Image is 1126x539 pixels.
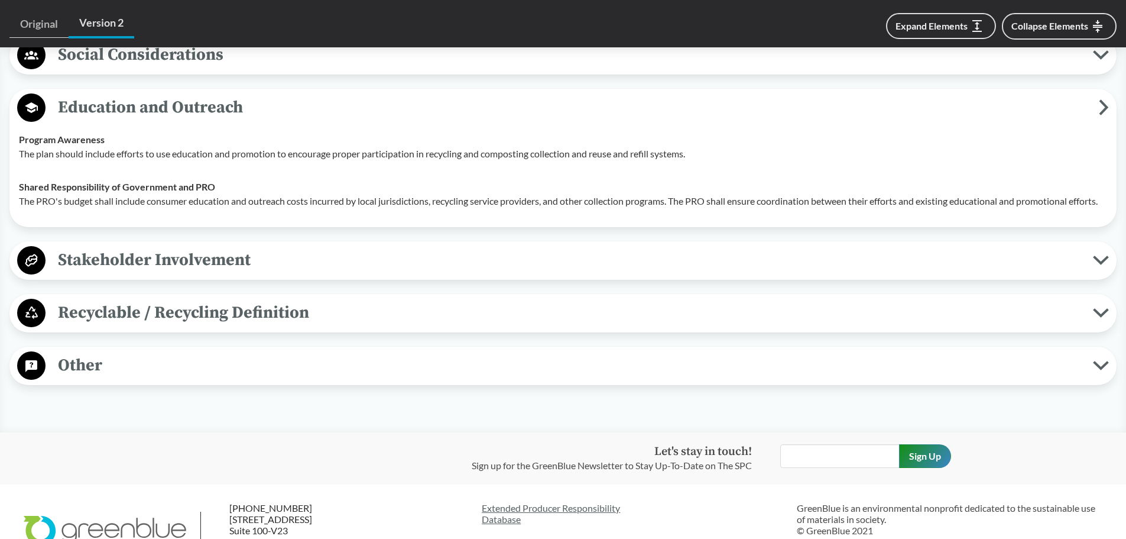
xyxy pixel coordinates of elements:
button: Social Considerations [14,40,1112,70]
strong: Let's stay in touch! [654,444,752,459]
span: Social Considerations [46,41,1093,68]
span: Recyclable / Recycling Definition [46,299,1093,326]
a: Original [9,11,69,38]
p: The plan should include efforts to use education and promotion to encourage proper participation ... [19,147,1107,161]
a: Extended Producer ResponsibilityDatabase [482,502,787,525]
button: Education and Outreach [14,93,1112,123]
span: Education and Outreach [46,94,1099,121]
p: GreenBlue is an environmental nonprofit dedicated to the sustainable use of materials in society.... [797,502,1102,537]
button: Collapse Elements [1002,13,1117,40]
p: The PRO's budget shall include consumer education and outreach costs incurred by local jurisdicti... [19,194,1107,208]
strong: Shared Responsibility of Government and PRO [19,181,215,192]
a: Version 2 [69,9,134,38]
button: Other [14,351,1112,381]
span: Other [46,352,1093,379]
span: Stakeholder Involvement [46,247,1093,273]
button: Recyclable / Recycling Definition [14,298,1112,328]
button: Stakeholder Involvement [14,246,1112,276]
p: Sign up for the GreenBlue Newsletter to Stay Up-To-Date on The SPC [472,459,752,473]
strong: Program Awareness [19,134,105,145]
button: Expand Elements [886,13,996,39]
input: Sign Up [899,444,951,468]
